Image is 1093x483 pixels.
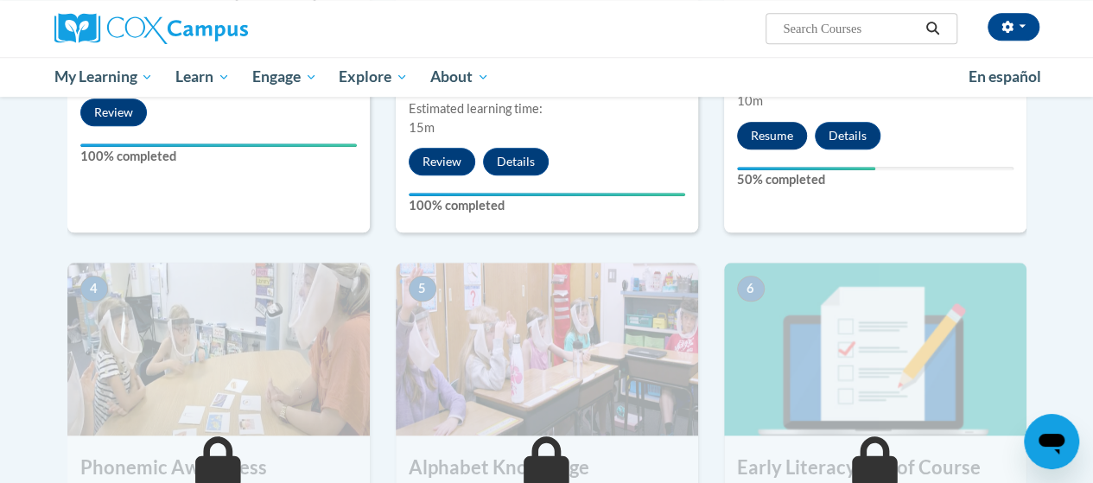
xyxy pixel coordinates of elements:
[80,276,108,302] span: 4
[969,67,1041,86] span: En español
[67,454,370,481] h3: Phonemic Awareness
[419,57,500,97] a: About
[241,57,328,97] a: Engage
[1024,414,1079,469] iframe: Button to launch messaging window
[396,454,698,481] h3: Alphabet Knowledge
[737,93,763,108] span: 10m
[54,13,365,44] a: Cox Campus
[339,67,408,87] span: Explore
[483,148,549,175] button: Details
[409,276,436,302] span: 5
[67,263,370,435] img: Course Image
[737,170,1014,189] label: 50% completed
[396,263,698,435] img: Course Image
[80,99,147,126] button: Review
[957,59,1052,95] a: En español
[737,276,765,302] span: 6
[175,67,230,87] span: Learn
[80,143,357,147] div: Your progress
[164,57,241,97] a: Learn
[919,18,945,39] button: Search
[409,99,685,118] div: Estimated learning time:
[327,57,419,97] a: Explore
[988,13,1039,41] button: Account Settings
[430,67,489,87] span: About
[54,13,248,44] img: Cox Campus
[737,167,875,170] div: Your progress
[41,57,1052,97] div: Main menu
[43,57,165,97] a: My Learning
[737,122,807,149] button: Resume
[815,122,880,149] button: Details
[80,147,357,166] label: 100% completed
[409,148,475,175] button: Review
[409,196,685,215] label: 100% completed
[724,263,1026,435] img: Course Image
[409,120,435,135] span: 15m
[781,18,919,39] input: Search Courses
[54,67,153,87] span: My Learning
[409,193,685,196] div: Your progress
[252,67,317,87] span: Engage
